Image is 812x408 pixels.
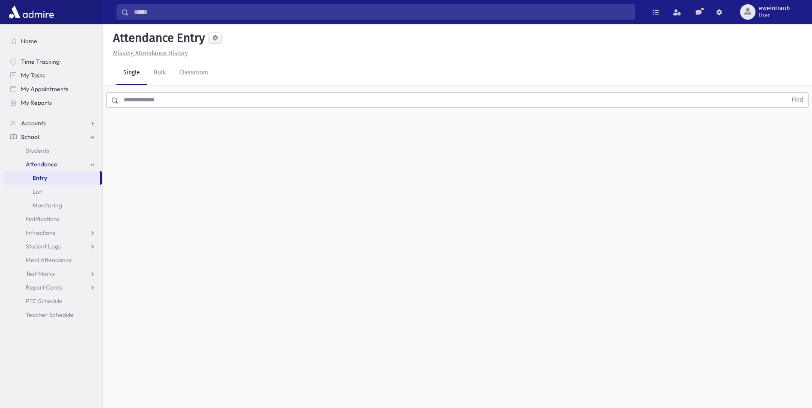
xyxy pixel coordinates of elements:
a: Entry [3,171,100,185]
span: Monitoring [33,201,62,209]
a: Time Tracking [3,55,102,68]
a: Accounts [3,116,102,130]
span: Notifications [26,215,59,223]
a: Attendance [3,157,102,171]
span: PTC Schedule [26,297,62,305]
span: Teacher Schedule [26,311,74,319]
span: eweintraub [759,5,790,12]
a: Meal Attendance [3,253,102,267]
span: Student Logs [26,242,61,250]
a: PTC Schedule [3,294,102,308]
button: Find [786,93,808,107]
a: School [3,130,102,144]
span: My Tasks [21,71,45,79]
u: Missing Attendance History [113,50,188,57]
span: Test Marks [26,270,55,278]
img: AdmirePro [7,3,56,21]
h5: Attendance Entry [110,31,205,45]
a: My Appointments [3,82,102,96]
span: User [759,12,790,19]
span: Entry [33,174,47,182]
span: My Appointments [21,85,68,93]
a: Bulk [147,61,173,85]
span: Students [26,147,49,154]
a: Single [116,61,147,85]
a: Test Marks [3,267,102,281]
a: Home [3,34,102,48]
span: My Reports [21,99,52,106]
span: Home [21,37,37,45]
a: List [3,185,102,198]
a: Student Logs [3,239,102,253]
a: Notifications [3,212,102,226]
span: Attendance [26,160,57,168]
span: School [21,133,39,141]
a: My Tasks [3,68,102,82]
a: Teacher Schedule [3,308,102,322]
input: Search [129,4,635,20]
span: Infractions [26,229,55,237]
a: My Reports [3,96,102,109]
a: Monitoring [3,198,102,212]
a: Infractions [3,226,102,239]
span: List [33,188,42,195]
a: Classroom [173,61,215,85]
span: Time Tracking [21,58,59,65]
span: Report Cards [26,284,62,291]
span: Accounts [21,119,46,127]
span: Meal Attendance [26,256,72,264]
a: Missing Attendance History [110,50,188,57]
a: Students [3,144,102,157]
a: Report Cards [3,281,102,294]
